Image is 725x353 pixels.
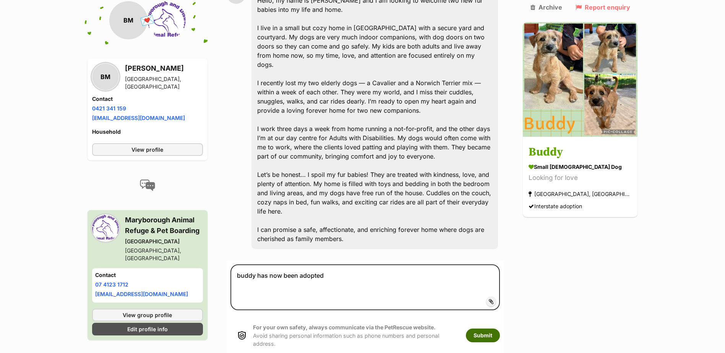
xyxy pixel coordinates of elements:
div: [GEOGRAPHIC_DATA], [GEOGRAPHIC_DATA] [125,247,203,262]
span: Edit profile info [127,325,168,333]
p: Avoid sharing personal information such as phone numbers and personal address. [253,323,458,348]
div: [GEOGRAPHIC_DATA] [125,238,203,245]
div: BM [92,63,119,90]
a: Report enquiry [576,4,630,11]
a: [EMAIL_ADDRESS][DOMAIN_NAME] [95,291,188,297]
h4: Contact [92,95,203,103]
div: BM [109,1,148,39]
h3: Maryborough Animal Refuge & Pet Boarding [125,215,203,236]
a: 07 4123 1712 [95,281,128,288]
h4: Contact [95,271,200,279]
div: [GEOGRAPHIC_DATA], [GEOGRAPHIC_DATA] [529,189,632,199]
h3: [PERSON_NAME] [125,63,203,74]
span: View profile [131,146,163,154]
a: Edit profile info [92,323,203,335]
h3: Buddy [529,144,632,161]
a: 0421 341 159 [92,105,126,112]
a: Archive [530,4,562,11]
img: Buddy [523,22,637,137]
img: Maryborough Animal Refuge profile pic [148,1,186,39]
a: View profile [92,143,203,156]
h4: Household [92,128,203,136]
a: [EMAIL_ADDRESS][DOMAIN_NAME] [92,115,185,121]
span: 💌 [139,12,156,29]
span: View group profile [123,311,172,319]
a: Buddy small [DEMOGRAPHIC_DATA] Dog Looking for love [GEOGRAPHIC_DATA], [GEOGRAPHIC_DATA] Intersta... [523,138,637,217]
div: Looking for love [529,173,632,183]
strong: For your own safety, always communicate via the PetRescue website. [253,324,436,330]
div: small [DEMOGRAPHIC_DATA] Dog [529,163,632,171]
div: Interstate adoption [529,201,582,212]
img: conversation-icon-4a6f8262b818ee0b60e3300018af0b2d0b884aa5de6e9bcb8d3d4eeb1a70a7c4.svg [140,180,155,191]
a: View group profile [92,309,203,321]
div: [GEOGRAPHIC_DATA], [GEOGRAPHIC_DATA] [125,75,203,91]
img: Maryborough Animal Refuge profile pic [92,215,119,241]
button: Submit [466,329,500,342]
